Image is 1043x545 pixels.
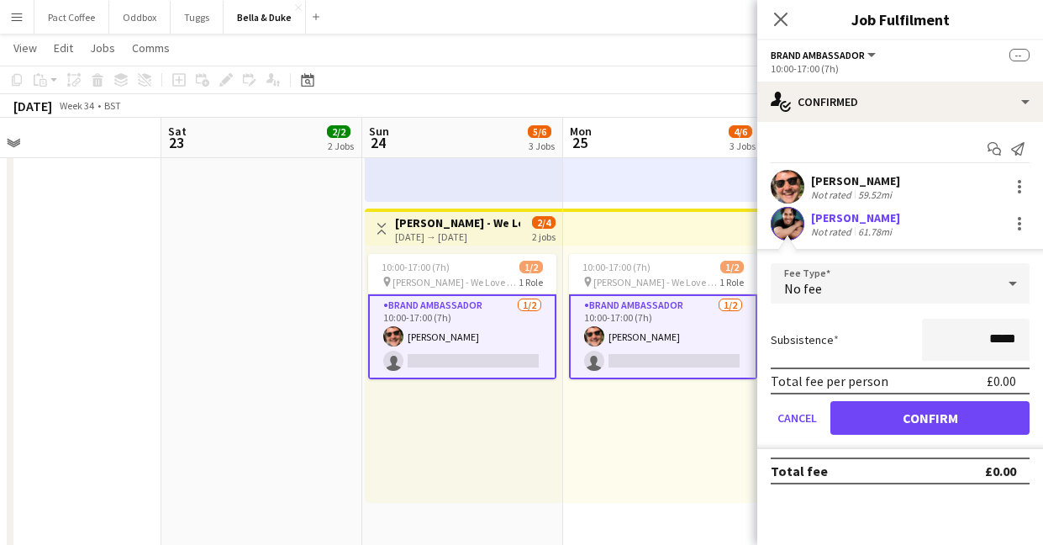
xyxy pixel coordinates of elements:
[34,1,109,34] button: Pact Coffee
[395,215,520,230] h3: [PERSON_NAME] - We Love Dogs - Kent Country
[104,99,121,112] div: BST
[730,140,756,152] div: 3 Jobs
[811,173,900,188] div: [PERSON_NAME]
[224,1,306,34] button: Bella & Duke
[328,140,354,152] div: 2 Jobs
[855,188,895,201] div: 59.52mi
[47,37,80,59] a: Edit
[593,276,719,288] span: [PERSON_NAME] - We Love Dogs - Kent Country
[771,49,865,61] span: Brand Ambassador
[529,140,555,152] div: 3 Jobs
[570,124,592,139] span: Mon
[771,332,839,347] label: Subsistence
[171,1,224,34] button: Tuggs
[757,8,1043,30] h3: Job Fulfilment
[54,40,73,56] span: Edit
[13,98,52,114] div: [DATE]
[1009,49,1030,61] span: --
[811,188,855,201] div: Not rated
[109,1,171,34] button: Oddbox
[382,261,450,273] span: 10:00-17:00 (7h)
[519,276,543,288] span: 1 Role
[392,276,519,288] span: [PERSON_NAME] - We Love Dogs - Kent Country
[771,401,824,435] button: Cancel
[811,225,855,238] div: Not rated
[395,230,520,243] div: [DATE] → [DATE]
[532,216,556,229] span: 2/4
[985,463,1016,479] div: £0.00
[532,229,556,243] div: 2 jobs
[569,254,757,379] app-job-card: 10:00-17:00 (7h)1/2 [PERSON_NAME] - We Love Dogs - Kent Country1 RoleBrand Ambassador1/210:00-17:...
[132,40,170,56] span: Comms
[719,276,744,288] span: 1 Role
[720,261,744,273] span: 1/2
[987,373,1016,389] div: £0.00
[7,37,44,59] a: View
[567,133,592,152] span: 25
[811,210,900,225] div: [PERSON_NAME]
[369,124,389,139] span: Sun
[771,463,828,479] div: Total fee
[90,40,115,56] span: Jobs
[166,133,187,152] span: 23
[168,124,187,139] span: Sat
[855,225,895,238] div: 61.78mi
[771,373,888,389] div: Total fee per person
[830,401,1030,435] button: Confirm
[784,280,822,297] span: No fee
[55,99,97,112] span: Week 34
[582,261,651,273] span: 10:00-17:00 (7h)
[729,125,752,138] span: 4/6
[771,62,1030,75] div: 10:00-17:00 (7h)
[528,125,551,138] span: 5/6
[519,261,543,273] span: 1/2
[327,125,350,138] span: 2/2
[368,294,556,379] app-card-role: Brand Ambassador1/210:00-17:00 (7h)[PERSON_NAME]
[771,49,878,61] button: Brand Ambassador
[366,133,389,152] span: 24
[13,40,37,56] span: View
[569,294,757,379] app-card-role: Brand Ambassador1/210:00-17:00 (7h)[PERSON_NAME]
[83,37,122,59] a: Jobs
[368,254,556,379] app-job-card: 10:00-17:00 (7h)1/2 [PERSON_NAME] - We Love Dogs - Kent Country1 RoleBrand Ambassador1/210:00-17:...
[125,37,176,59] a: Comms
[757,82,1043,122] div: Confirmed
